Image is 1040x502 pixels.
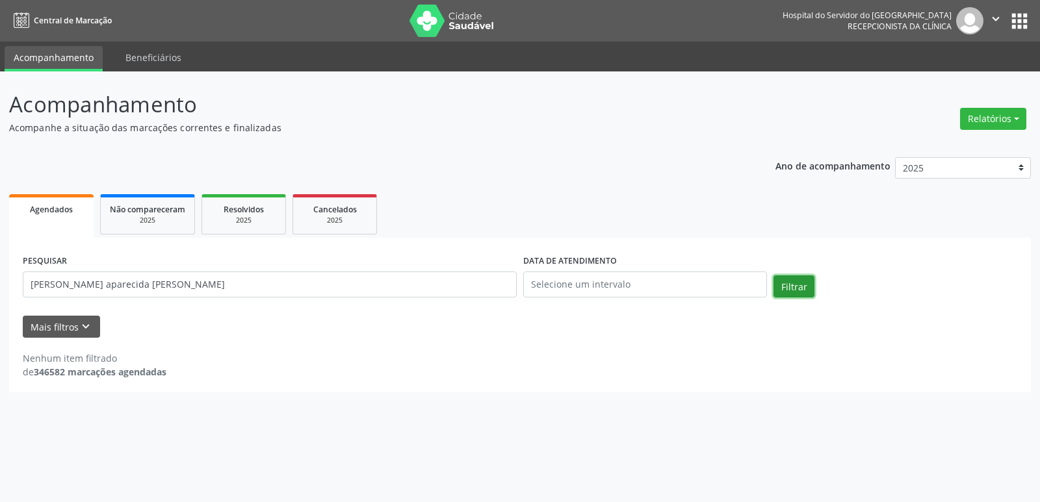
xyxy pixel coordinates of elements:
[9,10,112,31] a: Central de Marcação
[523,251,617,271] label: DATA DE ATENDIMENTO
[783,10,952,21] div: Hospital do Servidor do [GEOGRAPHIC_DATA]
[224,204,264,215] span: Resolvidos
[110,216,185,225] div: 2025
[1008,10,1031,32] button: apps
[989,12,1003,26] i: 
[116,46,190,69] a: Beneficiários
[9,121,724,134] p: Acompanhe a situação das marcações correntes e finalizadas
[5,46,103,71] a: Acompanhamento
[773,275,814,297] button: Filtrar
[956,7,983,34] img: img
[523,271,767,297] input: Selecione um intervalo
[23,351,166,365] div: Nenhum item filtrado
[34,15,112,26] span: Central de Marcação
[23,316,100,338] button: Mais filtroskeyboard_arrow_down
[848,21,952,32] span: Recepcionista da clínica
[30,204,73,215] span: Agendados
[313,204,357,215] span: Cancelados
[23,271,517,297] input: Nome, código do beneficiário ou CPF
[23,251,67,271] label: PESQUISAR
[110,204,185,215] span: Não compareceram
[23,365,166,379] div: de
[775,157,890,173] p: Ano de acompanhamento
[79,320,93,334] i: keyboard_arrow_down
[302,216,367,225] div: 2025
[34,366,166,378] strong: 346582 marcações agendadas
[211,216,276,225] div: 2025
[960,108,1026,130] button: Relatórios
[9,88,724,121] p: Acompanhamento
[983,7,1008,34] button: 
